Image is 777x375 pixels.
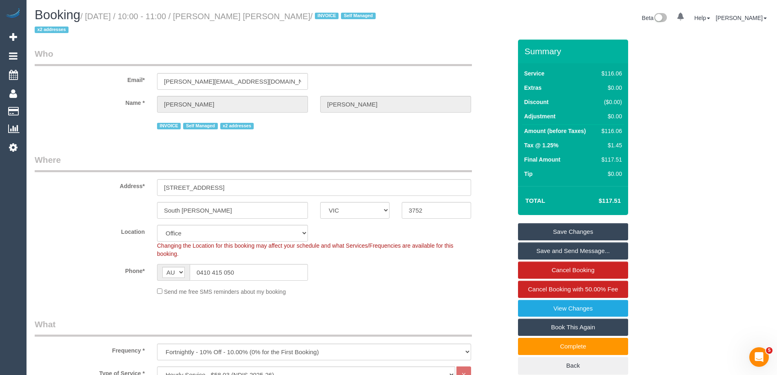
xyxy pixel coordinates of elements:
input: First Name* [157,96,308,113]
input: Suburb* [157,202,308,219]
a: Beta [642,15,667,21]
a: Save and Send Message... [518,242,628,260]
iframe: Intercom live chat [749,347,769,367]
strong: Total [525,197,545,204]
img: Automaid Logo [5,8,21,20]
label: Discount [524,98,549,106]
a: Cancel Booking with 50.00% Fee [518,281,628,298]
label: Extras [524,84,542,92]
legend: Who [35,48,472,66]
span: 5 [766,347,773,354]
a: View Changes [518,300,628,317]
label: Final Amount [524,155,560,164]
a: Back [518,357,628,374]
span: INVOICE [315,13,339,19]
a: Save Changes [518,223,628,240]
label: Tax @ 1.25% [524,141,558,149]
a: [PERSON_NAME] [716,15,767,21]
span: Self Managed [341,13,375,19]
div: $0.00 [598,112,622,120]
h4: $117.51 [574,197,621,204]
span: Changing the Location for this booking may affect your schedule and what Services/Frequencies are... [157,242,454,257]
span: x2 addresses [35,27,69,33]
div: $1.45 [598,141,622,149]
label: Name * [29,96,151,107]
legend: Where [35,154,472,172]
input: Post Code* [402,202,471,219]
div: $116.06 [598,127,622,135]
div: ($0.00) [598,98,622,106]
legend: What [35,318,472,337]
div: $117.51 [598,155,622,164]
label: Address* [29,179,151,190]
span: x2 addresses [220,123,254,129]
a: Cancel Booking [518,262,628,279]
span: INVOICE [157,123,181,129]
img: New interface [653,13,667,24]
span: Cancel Booking with 50.00% Fee [528,286,618,293]
div: $116.06 [598,69,622,78]
label: Service [524,69,545,78]
input: Email* [157,73,308,90]
a: Book This Again [518,319,628,336]
a: Complete [518,338,628,355]
label: Phone* [29,264,151,275]
label: Tip [524,170,533,178]
label: Email* [29,73,151,84]
a: Help [694,15,710,21]
label: Frequency * [29,344,151,355]
small: / [DATE] / 10:00 - 11:00 / [PERSON_NAME] [PERSON_NAME] [35,12,378,35]
span: Send me free SMS reminders about my booking [164,288,286,295]
input: Last Name* [320,96,471,113]
label: Amount (before Taxes) [524,127,586,135]
label: Location [29,225,151,236]
div: $0.00 [598,170,622,178]
label: Adjustment [524,112,556,120]
span: Self Managed [183,123,217,129]
input: Phone* [190,264,308,281]
div: $0.00 [598,84,622,92]
span: Booking [35,8,80,22]
h3: Summary [525,47,624,56]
